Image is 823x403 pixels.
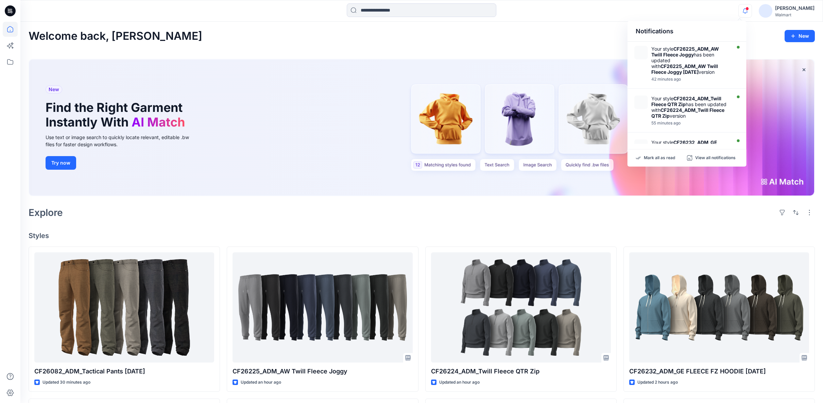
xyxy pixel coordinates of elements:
[132,115,185,130] span: AI Match
[651,63,718,75] strong: CF26225_ADM_AW Twill Fleece Joggy [DATE]
[46,100,188,130] h1: Find the Right Garment Instantly With
[431,367,611,376] p: CF26224_ADM_Twill Fleece QTR Zip
[759,4,772,18] img: avatar
[29,207,63,218] h2: Explore
[42,379,90,386] p: Updated 30 minutes ago
[637,379,678,386] p: Updated 2 hours ago
[634,96,648,109] img: CF26224_ADM_Twill Fleece QTR Zip
[695,155,736,161] p: View all notifications
[651,46,719,57] strong: CF26225_ADM_AW Twill Fleece Joggy
[785,30,815,42] button: New
[49,85,59,94] span: New
[651,121,730,125] div: Monday, October 13, 2025 09:21
[775,4,815,12] div: [PERSON_NAME]
[34,252,214,363] a: CF26082_ADM_Tactical Pants 10OCT25
[29,30,202,43] h2: Welcome back, [PERSON_NAME]
[29,232,815,240] h4: Styles
[431,252,611,363] a: CF26224_ADM_Twill Fleece QTR Zip
[775,12,815,17] div: Walmart
[651,96,721,107] strong: CF26224_ADM_Twill Fleece QTR Zip
[634,46,648,60] img: CF26225_ADM_AW Twill Fleece Joggy 13OCT25
[233,367,412,376] p: CF26225_ADM_AW Twill Fleece Joggy
[629,252,809,363] a: CF26232_ADM_GE FLEECE FZ HOODIE 10OCT25
[629,367,809,376] p: CF26232_ADM_GE FLEECE FZ HOODIE [DATE]
[651,46,730,75] div: Your style has been updated with version
[241,379,281,386] p: Updated an hour ago
[439,379,480,386] p: Updated an hour ago
[46,156,76,170] button: Try now
[651,77,730,82] div: Monday, October 13, 2025 09:34
[651,139,717,151] strong: CF26232_ADM_GE FLEECE FZ HOODIE [DATE]
[651,96,730,119] div: Your style has been updated with version
[46,134,199,148] div: Use text or image search to quickly locate relevant, editable .bw files for faster design workflows.
[644,155,675,161] p: Mark all as read
[628,21,747,42] div: Notifications
[634,139,648,153] img: CF26232_ADM_GE-FLEECE-FZ-HODDIE-
[651,139,730,168] div: Your style has been updated with version
[651,107,724,119] strong: CF26224_ADM_Twill Fleece QTR Zip
[233,252,412,363] a: CF26225_ADM_AW Twill Fleece Joggy
[34,367,214,376] p: CF26082_ADM_Tactical Pants [DATE]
